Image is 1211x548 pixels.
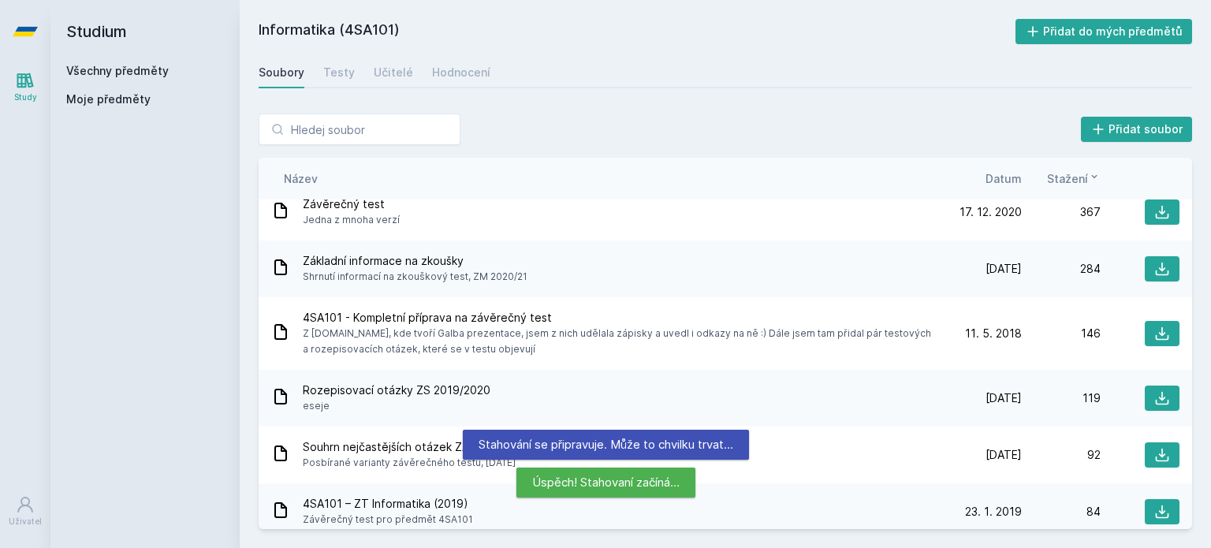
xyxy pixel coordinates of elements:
button: Název [284,170,318,187]
span: [DATE] [986,261,1022,277]
div: Testy [323,65,355,80]
span: Rozepisovací otázky ZS 2019/2020 [303,382,490,398]
button: Přidat soubor [1081,117,1193,142]
div: Soubory [259,65,304,80]
span: 4SA101 – ZT Informatika (2019) [303,496,473,512]
span: 17. 12. 2020 [959,204,1022,220]
span: 11. 5. 2018 [965,326,1022,341]
a: Učitelé [374,57,413,88]
span: Z [DOMAIN_NAME], kde tvoří Galba prezentace, jsem z nich udělala zápisky a uvedl i odkazy na ně :... [303,326,937,357]
a: Uživatel [3,487,47,535]
span: Základní informace na zkoušky [303,253,527,269]
div: 284 [1022,261,1101,277]
span: Moje předměty [66,91,151,107]
button: Přidat do mých předmětů [1015,19,1193,44]
div: Úspěch! Stahovaní začíná… [516,468,695,498]
span: Jedna z mnoha verzí [303,212,400,228]
span: Posbírané varianty závěrečného testu, [DATE] [303,455,661,471]
div: Stahování se připravuje. Může to chvilku trvat… [463,430,749,460]
a: Všechny předměty [66,64,169,77]
span: 23. 1. 2019 [965,504,1022,520]
div: Study [14,91,37,103]
a: Testy [323,57,355,88]
div: 84 [1022,504,1101,520]
span: eseje [303,398,490,414]
span: Závěrečný test [303,196,400,212]
div: Uživatel [9,516,42,527]
span: Závěrečný test pro předmět 4SA101 [303,512,473,527]
div: 92 [1022,447,1101,463]
span: [DATE] [986,390,1022,406]
a: Hodnocení [432,57,490,88]
div: Učitelé [374,65,413,80]
h2: Informatika (4SA101) [259,19,1015,44]
div: 119 [1022,390,1101,406]
input: Hledej soubor [259,114,460,145]
a: Study [3,63,47,111]
div: 146 [1022,326,1101,341]
span: 4SA101 - Kompletní příprava na závěrečný test [303,310,937,326]
span: Stažení [1047,170,1088,187]
div: Hodnocení [432,65,490,80]
button: Stažení [1047,170,1101,187]
span: Shrnutí informací na zkouškový test, ZM 2020/21 [303,269,527,285]
a: Soubory [259,57,304,88]
span: [DATE] [986,447,1022,463]
button: Datum [986,170,1022,187]
span: Souhrn nejčastějších otázek ZÁVĚREČNÝ TEORETICKÝ TEST [DATE] [303,439,661,455]
div: 367 [1022,204,1101,220]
